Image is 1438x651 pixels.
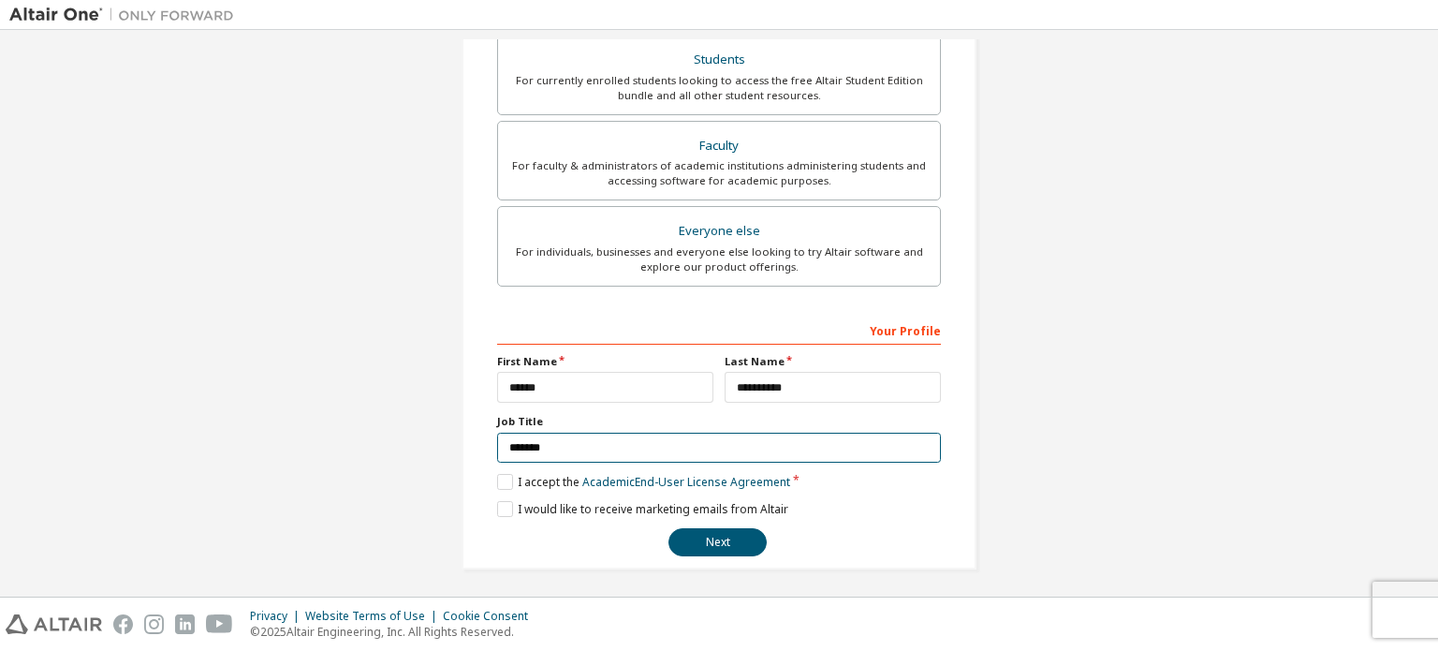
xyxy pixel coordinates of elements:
[497,414,941,429] label: Job Title
[250,624,539,640] p: © 2025 Altair Engineering, Inc. All Rights Reserved.
[509,47,929,73] div: Students
[497,474,790,490] label: I accept the
[509,73,929,103] div: For currently enrolled students looking to access the free Altair Student Edition bundle and all ...
[509,133,929,159] div: Faculty
[509,158,929,188] div: For faculty & administrators of academic institutions administering students and accessing softwa...
[113,614,133,634] img: facebook.svg
[509,244,929,274] div: For individuals, businesses and everyone else looking to try Altair software and explore our prod...
[175,614,195,634] img: linkedin.svg
[725,354,941,369] label: Last Name
[206,614,233,634] img: youtube.svg
[305,609,443,624] div: Website Terms of Use
[582,474,790,490] a: Academic End-User License Agreement
[6,614,102,634] img: altair_logo.svg
[497,315,941,345] div: Your Profile
[497,354,713,369] label: First Name
[443,609,539,624] div: Cookie Consent
[144,614,164,634] img: instagram.svg
[9,6,243,24] img: Altair One
[668,528,767,556] button: Next
[250,609,305,624] div: Privacy
[497,501,788,517] label: I would like to receive marketing emails from Altair
[509,218,929,244] div: Everyone else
